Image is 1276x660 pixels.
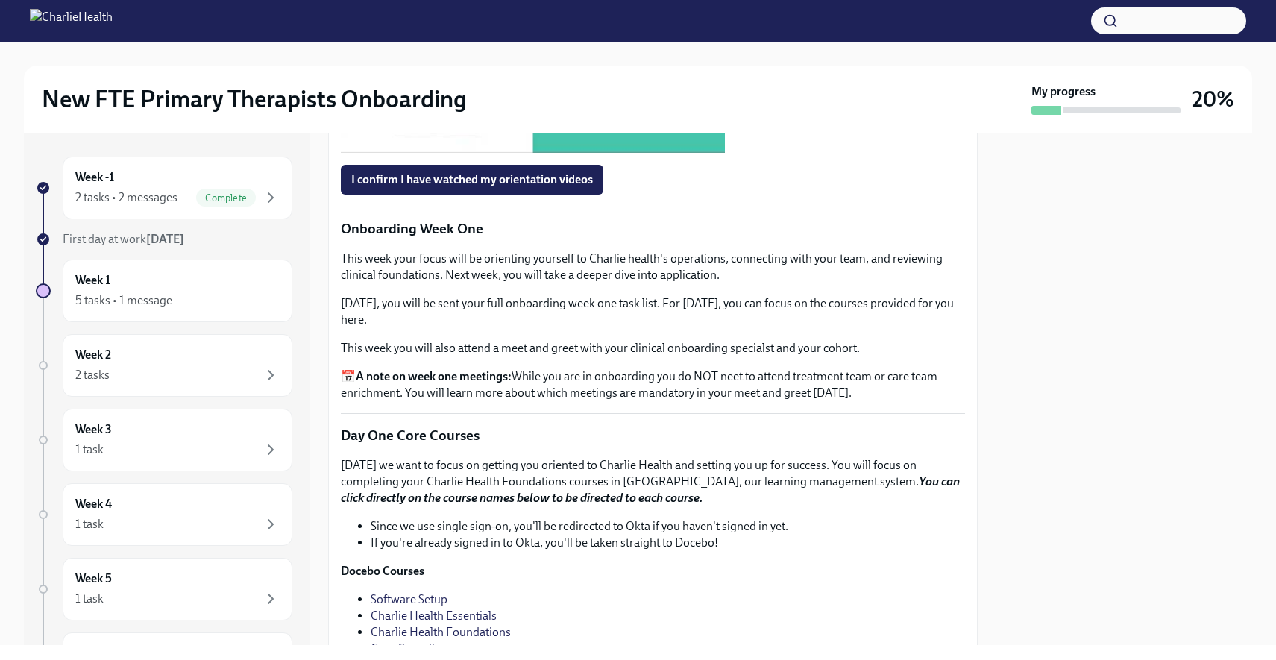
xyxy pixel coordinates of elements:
h2: New FTE Primary Therapists Onboarding [42,84,467,114]
strong: My progress [1031,84,1096,100]
li: Since we use single sign-on, you'll be redirected to Okta if you haven't signed in yet. [371,518,965,535]
a: Charlie Health Foundations [371,625,511,639]
div: 2 tasks [75,367,110,383]
span: Complete [196,192,256,204]
li: If you're already signed in to Okta, you'll be taken straight to Docebo! [371,535,965,551]
p: [DATE], you will be sent your full onboarding week one task list. For [DATE], you can focus on th... [341,295,965,328]
div: 1 task [75,441,104,458]
p: This week you will also attend a meet and greet with your clinical onboarding specialst and your ... [341,340,965,356]
h6: Week 4 [75,496,112,512]
div: 2 tasks • 2 messages [75,189,177,206]
p: Day One Core Courses [341,426,965,445]
a: Week 15 tasks • 1 message [36,260,292,322]
button: I confirm I have watched my orientation videos [341,165,603,195]
p: Onboarding Week One [341,219,965,239]
h6: Week 3 [75,421,112,438]
p: 📅 While you are in onboarding you do NOT neet to attend treatment team or care team enrichment. Y... [341,368,965,401]
h6: Week -1 [75,169,114,186]
div: 1 task [75,591,104,607]
h6: Week 5 [75,571,112,587]
h6: Week 2 [75,347,111,363]
h3: 20% [1192,86,1234,113]
span: I confirm I have watched my orientation videos [351,172,593,187]
a: Week 41 task [36,483,292,546]
a: Week 31 task [36,409,292,471]
p: This week your focus will be orienting yourself to Charlie health's operations, connecting with y... [341,251,965,283]
p: [DATE] we want to focus on getting you oriented to Charlie Health and setting you up for success.... [341,457,965,506]
div: 1 task [75,516,104,532]
a: Week -12 tasks • 2 messagesComplete [36,157,292,219]
a: First day at work[DATE] [36,231,292,248]
img: CharlieHealth [30,9,113,33]
a: Charlie Health Essentials [371,609,497,623]
a: Software Setup [371,592,447,606]
span: First day at work [63,232,184,246]
strong: [DATE] [146,232,184,246]
a: Week 51 task [36,558,292,620]
a: Week 22 tasks [36,334,292,397]
strong: You can click directly on the course names below to be directed to each course. [341,474,960,505]
strong: Docebo Courses [341,564,424,578]
a: Core Compliance [371,641,459,656]
strong: A note on week one meetings: [356,369,512,383]
div: 5 tasks • 1 message [75,292,172,309]
h6: Week 1 [75,272,110,289]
